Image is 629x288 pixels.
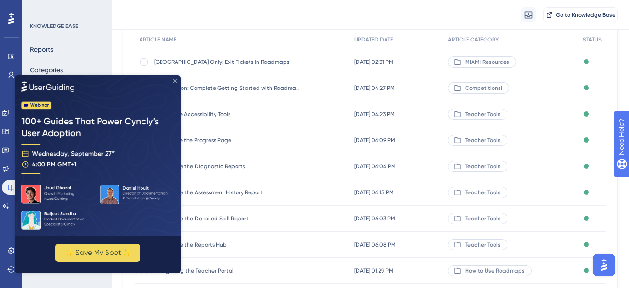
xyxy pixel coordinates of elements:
[30,22,78,30] div: KNOWLEDGE BASE
[154,137,303,144] span: How to use the Progress Page
[465,189,500,196] span: Teacher Tools
[583,36,602,43] span: STATUS
[354,137,395,144] span: [DATE] 06:09 PM
[154,189,303,196] span: How to Use the Assessment History Report
[22,2,58,14] span: Need Help?
[154,267,303,274] span: Navigating the Teacher Portal
[354,163,396,170] span: [DATE] 06:04 PM
[30,62,63,78] button: Categories
[556,11,615,19] span: Go to Knowledge Base
[354,267,393,274] span: [DATE] 01:29 PM
[354,58,393,66] span: [DATE] 02:31 PM
[354,241,396,248] span: [DATE] 06:08 PM
[354,189,394,196] span: [DATE] 06:15 PM
[354,84,395,92] span: [DATE] 04:27 PM
[41,168,125,186] button: ✨ Save My Spot!✨
[354,110,395,118] span: [DATE] 04:23 PM
[154,215,303,222] span: How to Use the Detailed Skill Report
[354,36,393,43] span: UPDATED DATE
[154,58,303,66] span: [GEOGRAPHIC_DATA] Only: Exit Tickets in Roadmaps
[543,7,618,22] button: Go to Knowledge Base
[154,163,303,170] span: How to Use the Diagnostic Reports
[448,36,499,43] span: ARTICLE CATEGORY
[154,84,303,92] span: Competition: Complete Getting Started with Roadmaps Course
[465,137,500,144] span: Teacher Tools
[154,110,303,118] span: How to use Accessibility Tools
[465,163,500,170] span: Teacher Tools
[465,58,509,66] span: MIAMI Resources
[354,215,395,222] span: [DATE] 06:03 PM
[30,41,53,58] button: Reports
[154,241,303,248] span: How to Use the Reports Hub
[465,267,525,274] span: How to Use Roadmaps
[590,251,618,279] iframe: UserGuiding AI Assistant Launcher
[465,84,502,92] span: Competitions!
[465,241,500,248] span: Teacher Tools
[158,4,162,7] div: Close Preview
[139,36,176,43] span: ARTICLE NAME
[465,110,500,118] span: Teacher Tools
[465,215,500,222] span: Teacher Tools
